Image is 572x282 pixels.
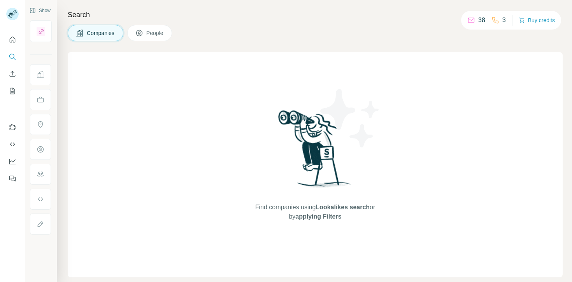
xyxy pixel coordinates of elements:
span: Find companies using or by [253,203,377,221]
p: 3 [502,16,506,25]
button: Use Surfe API [6,137,19,151]
span: applying Filters [295,213,341,220]
button: Quick start [6,33,19,47]
span: Lookalikes search [316,204,370,210]
button: Show [24,5,56,16]
span: People [146,29,164,37]
img: Surfe Illustration - Woman searching with binoculars [275,108,356,195]
button: Enrich CSV [6,67,19,81]
img: Surfe Illustration - Stars [315,83,385,153]
button: Use Surfe on LinkedIn [6,120,19,134]
button: Search [6,50,19,64]
button: Feedback [6,172,19,186]
button: My lists [6,84,19,98]
p: 38 [478,16,485,25]
button: Dashboard [6,154,19,168]
h4: Search [68,9,563,20]
button: Buy credits [519,15,555,26]
span: Companies [87,29,115,37]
